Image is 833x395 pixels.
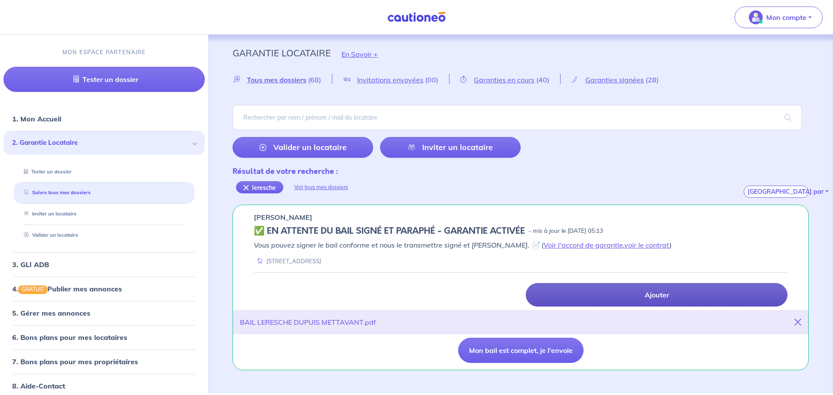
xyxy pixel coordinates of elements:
p: Garantie Locataire [233,45,331,61]
a: 5. Gérer mes annonces [12,309,90,317]
span: Garanties en cours [474,75,535,84]
div: 8. Aide-Contact [3,377,205,395]
a: 1. Mon Accueil [12,114,61,123]
div: Valider un locataire [14,228,194,242]
div: [STREET_ADDRESS] [254,257,321,265]
a: Inviter un locataire [380,137,521,158]
span: (40) [536,75,549,84]
p: MON ESPACE PARTENAIRE [62,48,146,56]
div: BAIL LERESCHE DUPUIS METTAVANT.pdf [240,317,376,327]
a: 4.GRATUITPublier mes annonces [12,284,122,293]
span: Invitations envoyées [357,75,423,84]
div: leresche [236,181,283,193]
span: search [774,105,802,130]
a: Tester un dossier [20,169,72,175]
p: Ajouter [645,291,669,299]
a: Tous mes dossiers(68) [233,75,332,84]
a: Suivre tous mes dossiers [20,190,91,196]
span: 2. Garantie Locataire [12,138,190,148]
span: (68) [308,75,321,84]
div: 3. GLI ADB [3,256,205,273]
a: voir le contrat [624,241,669,249]
img: illu_account_valid_menu.svg [749,10,763,24]
a: Voir l'accord de garantie [544,241,623,249]
div: 2. Garantie Locataire [3,131,205,155]
a: 3. GLI ADB [12,260,49,269]
a: Garanties signées(28) [561,75,669,84]
em: Vous pouvez signer le bail conforme et nous le transmettre signé et [PERSON_NAME]. 📄 ( , ) [254,241,672,249]
button: En Savoir + [331,42,389,67]
span: Garanties signées [585,75,644,84]
a: Tester un dossier [3,67,205,92]
span: Tous mes dossiers [247,75,306,84]
i: close-button-title [794,319,801,326]
div: 7. Bons plans pour mes propriétaires [3,353,205,370]
div: 4.GRATUITPublier mes annonces [3,280,205,297]
a: Garanties en cours(40) [449,75,560,84]
a: Valider un locataire [20,232,78,238]
h5: ✅️️️ EN ATTENTE DU BAIL SIGNÉ ET PARAPHÉ - GARANTIE ACTIVÉE [254,226,525,236]
div: Résultat de votre recherche : [233,166,359,177]
button: illu_account_valid_menu.svgMon compte [735,7,823,28]
span: (00) [425,75,438,84]
img: Cautioneo [384,12,449,23]
div: Inviter un locataire [14,207,194,221]
span: (28) [646,75,659,84]
p: [PERSON_NAME] [254,212,312,222]
a: 7. Bons plans pour mes propriétaires [12,357,138,366]
div: 5. Gérer mes annonces [3,304,205,322]
button: Mon bail est complet, je l'envoie [458,338,584,363]
div: state: CONTRACT-SIGNED, Context: FINISHED,IS-GL-CAUTION [254,226,787,236]
a: Inviter un locataire [20,211,76,217]
div: Voir tous mes dossiers [283,177,359,198]
p: - mis à jour le [DATE] 05:13 [528,227,603,235]
p: Mon compte [766,12,807,23]
div: 1. Mon Accueil [3,110,205,127]
input: Rechercher par nom / prénom / mail du locataire [233,105,802,130]
a: Valider un locataire [233,137,373,158]
a: 6. Bons plans pour mes locataires [12,333,127,342]
div: Suivre tous mes dossiers [14,186,194,200]
div: 6. Bons plans pour mes locataires [3,329,205,346]
a: Ajouter [526,283,787,307]
div: Tester un dossier [14,165,194,179]
a: 8. Aide-Contact [12,382,65,390]
button: [GEOGRAPHIC_DATA] par [744,186,809,198]
a: Invitations envoyées(00) [332,75,449,84]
